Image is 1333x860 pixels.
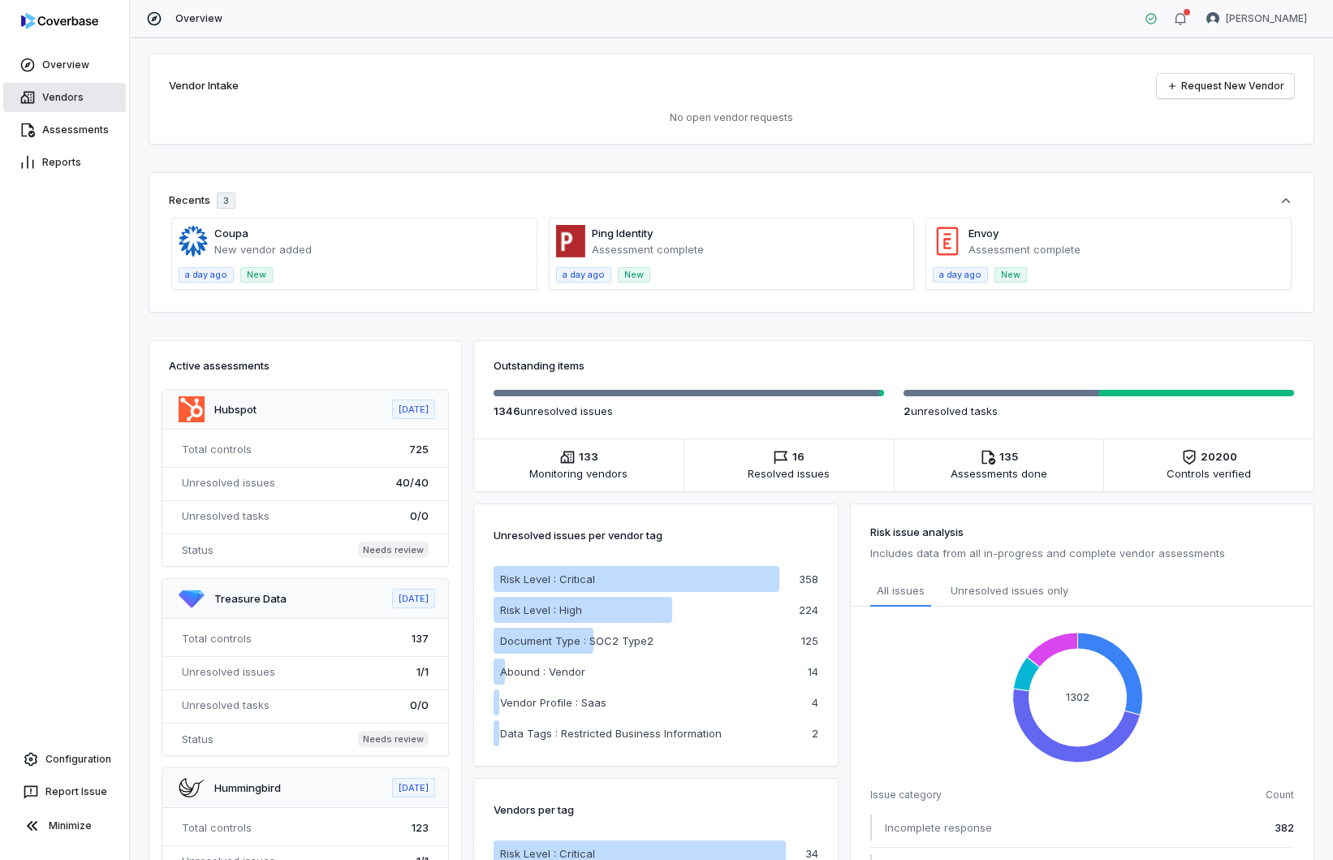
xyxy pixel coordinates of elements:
p: unresolved issue s [494,403,884,419]
span: 1346 [494,404,520,417]
button: Minimize [6,810,123,842]
a: Envoy [968,227,999,240]
img: logo-D7KZi-bG.svg [21,13,98,29]
span: Incomplete response [885,819,992,836]
span: Overview [175,12,222,25]
a: Treasure Data [214,592,287,605]
a: Overview [3,50,126,80]
span: 135 [999,449,1018,465]
p: Risk Level : Critical [500,571,595,587]
span: [PERSON_NAME] [1226,12,1307,25]
h3: Risk issue analysis [870,524,1294,540]
span: Controls verified [1167,465,1251,482]
a: Coupa [214,227,248,240]
a: Configuration [6,745,123,774]
p: 358 [799,574,818,585]
a: Reports [3,148,126,177]
span: 133 [579,449,598,465]
a: Vendors [3,83,126,112]
button: Recents3 [169,192,1294,209]
p: 125 [801,636,818,646]
span: 3 [223,195,229,207]
span: 16 [792,449,805,465]
p: Unresolved issues per vendor tag [494,524,662,547]
p: No open vendor requests [169,111,1294,124]
p: 34 [805,849,818,859]
p: 14 [808,667,818,677]
span: Monitoring vendors [529,465,628,482]
span: Assessments done [951,465,1047,482]
span: 382 [1275,819,1294,836]
a: Assessments [3,115,126,145]
p: 2 [812,728,818,739]
div: Recents [169,192,235,209]
h2: Vendor Intake [169,78,239,94]
span: All issues [877,582,925,599]
span: Unresolved issues only [951,582,1068,600]
span: Resolved issues [748,465,830,482]
p: unresolved task s [904,403,1294,419]
span: Count [1266,789,1294,802]
button: Report Issue [6,777,123,806]
p: Risk Level : High [500,602,582,618]
p: Document Type : SOC2 Type2 [500,633,654,649]
text: 1302 [1066,690,1089,703]
a: Ping Identity [592,227,653,240]
p: 4 [812,698,818,708]
span: Issue category [870,789,942,802]
h3: Active assessments [169,357,442,374]
a: Hummingbird [214,781,281,794]
p: Data Tags : Restricted Business Information [500,725,722,741]
span: 2 [904,404,911,417]
p: Vendors per tag [494,798,574,821]
img: Daniel Aranibar avatar [1206,12,1219,25]
p: Includes data from all in-progress and complete vendor assessments [870,543,1294,563]
a: Request New Vendor [1157,74,1294,98]
a: Hubspot [214,403,257,416]
span: 20200 [1201,449,1237,465]
button: Daniel Aranibar avatar[PERSON_NAME] [1197,6,1317,31]
p: 224 [799,605,818,616]
h3: Outstanding items [494,357,1294,374]
p: Abound : Vendor [500,663,585,680]
p: Vendor Profile : Saas [500,694,606,711]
